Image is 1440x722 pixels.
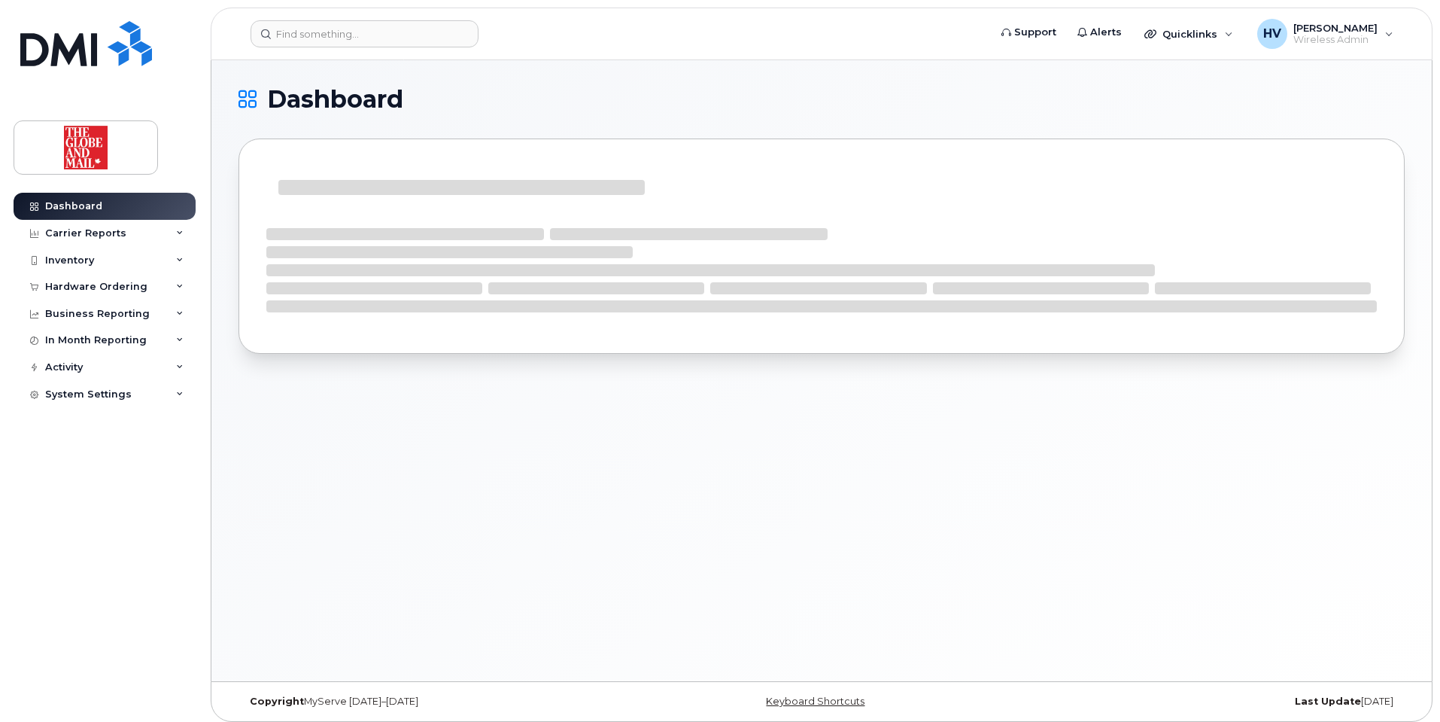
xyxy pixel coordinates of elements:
[766,696,864,707] a: Keyboard Shortcuts
[250,696,304,707] strong: Copyright
[267,88,403,111] span: Dashboard
[1016,696,1405,708] div: [DATE]
[238,696,627,708] div: MyServe [DATE]–[DATE]
[1295,696,1361,707] strong: Last Update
